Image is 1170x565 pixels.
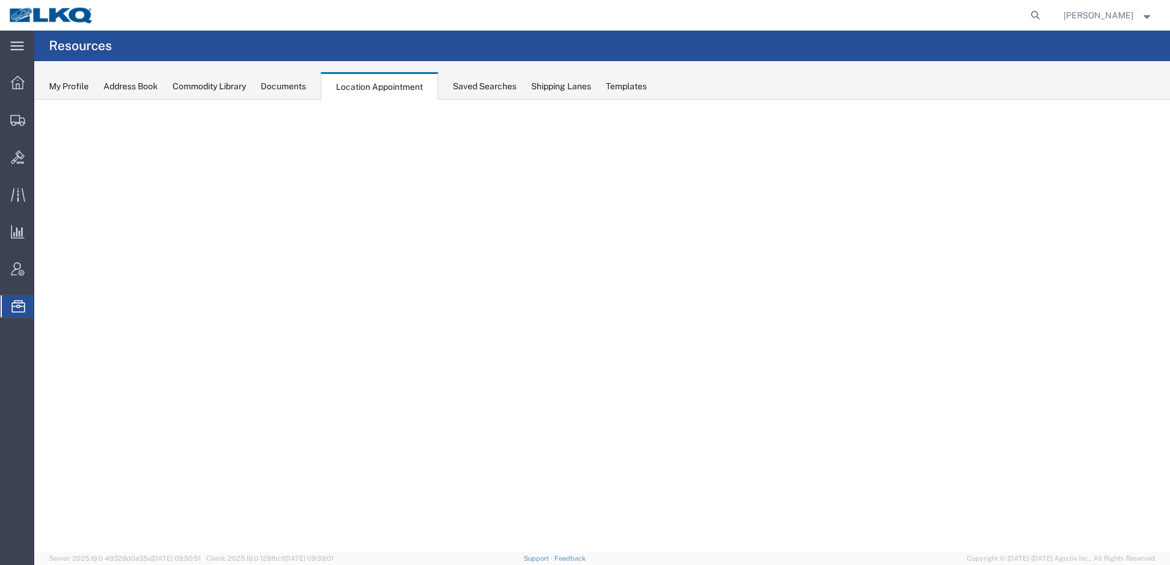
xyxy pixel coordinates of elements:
[206,555,333,562] span: Client: 2025.19.0-129fbcf
[524,555,554,562] a: Support
[531,80,591,93] div: Shipping Lanes
[1063,8,1153,23] button: [PERSON_NAME]
[284,555,333,562] span: [DATE] 09:39:01
[49,555,201,562] span: Server: 2025.19.0-49328d0a35e
[34,100,1170,552] iframe: FS Legacy Container
[1064,9,1133,22] span: Brian Schmidt
[49,31,112,61] h4: Resources
[9,6,94,24] img: logo
[151,555,201,562] span: [DATE] 09:50:51
[967,553,1155,564] span: Copyright © [DATE]-[DATE] Agistix Inc., All Rights Reserved
[321,72,438,100] div: Location Appointment
[606,80,647,93] div: Templates
[173,80,246,93] div: Commodity Library
[261,80,306,93] div: Documents
[103,80,158,93] div: Address Book
[49,80,89,93] div: My Profile
[554,555,586,562] a: Feedback
[453,80,516,93] div: Saved Searches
